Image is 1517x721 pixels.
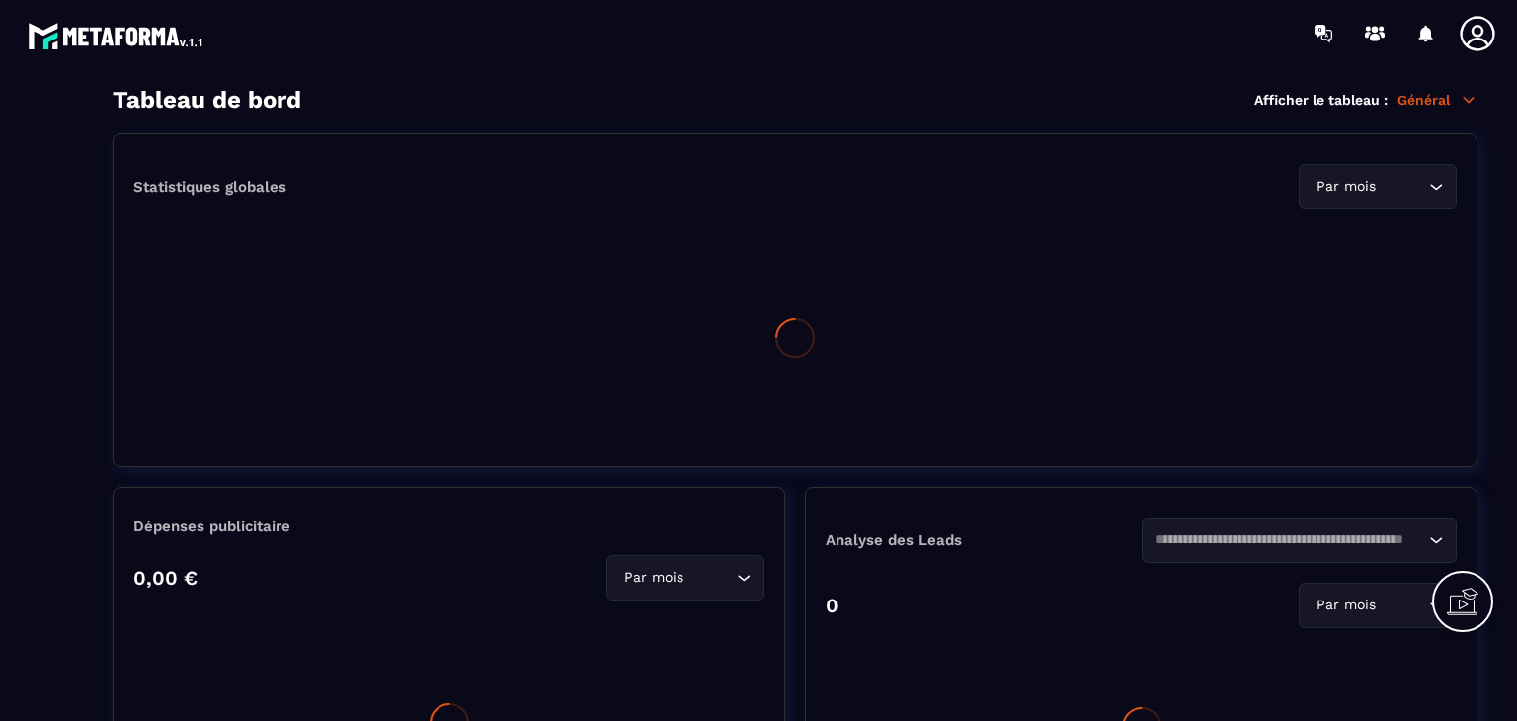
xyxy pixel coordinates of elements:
[1254,92,1388,108] p: Afficher le tableau :
[1312,595,1380,616] span: Par mois
[1299,164,1457,209] div: Search for option
[826,594,838,617] p: 0
[1312,176,1380,198] span: Par mois
[133,566,198,590] p: 0,00 €
[113,86,301,114] h3: Tableau de bord
[133,518,764,535] p: Dépenses publicitaire
[1380,595,1424,616] input: Search for option
[28,18,205,53] img: logo
[687,567,732,589] input: Search for option
[133,178,286,196] p: Statistiques globales
[1380,176,1424,198] input: Search for option
[826,531,1142,549] p: Analyse des Leads
[606,555,764,601] div: Search for option
[1397,91,1477,109] p: Général
[1142,518,1458,563] div: Search for option
[1155,529,1425,551] input: Search for option
[1299,583,1457,628] div: Search for option
[619,567,687,589] span: Par mois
